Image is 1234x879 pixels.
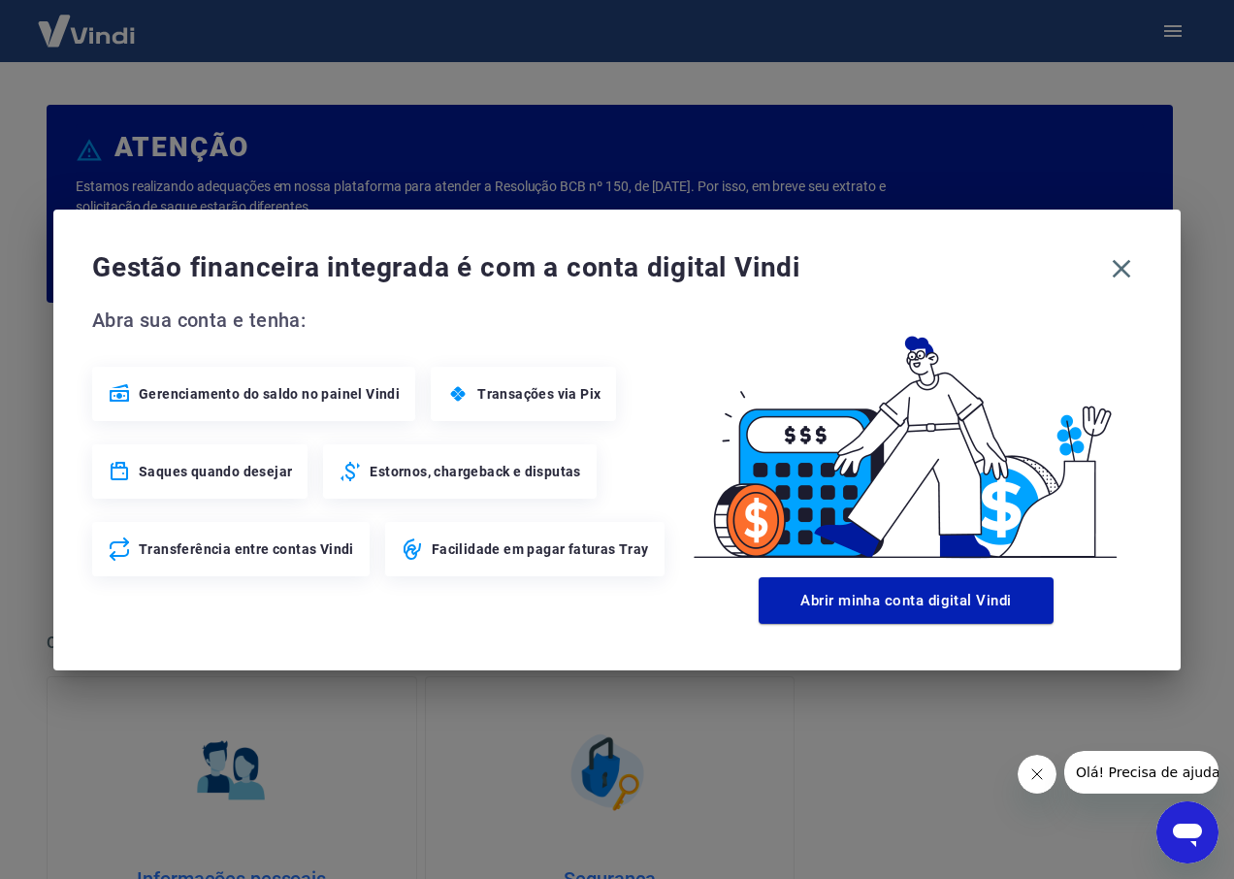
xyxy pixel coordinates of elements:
[92,305,670,336] span: Abra sua conta e tenha:
[139,384,400,404] span: Gerenciamento do saldo no painel Vindi
[1018,755,1056,794] iframe: Fechar mensagem
[477,384,601,404] span: Transações via Pix
[759,577,1054,624] button: Abrir minha conta digital Vindi
[139,462,292,481] span: Saques quando desejar
[670,305,1142,570] img: Good Billing
[92,248,1101,287] span: Gestão financeira integrada é com a conta digital Vindi
[1064,751,1218,794] iframe: Mensagem da empresa
[139,539,354,559] span: Transferência entre contas Vindi
[370,462,580,481] span: Estornos, chargeback e disputas
[432,539,649,559] span: Facilidade em pagar faturas Tray
[1156,801,1218,863] iframe: Botão para abrir a janela de mensagens
[12,14,163,29] span: Olá! Precisa de ajuda?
